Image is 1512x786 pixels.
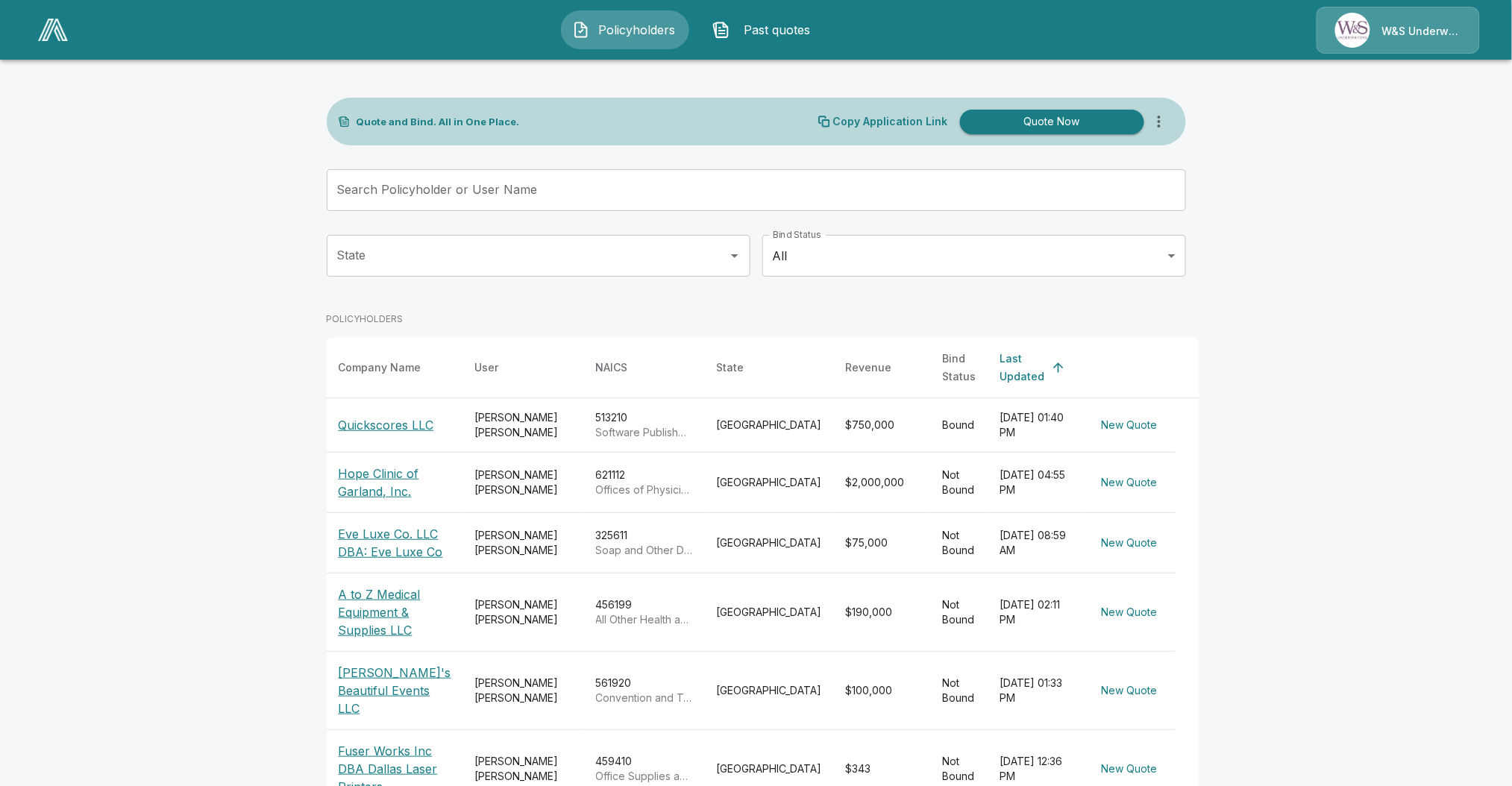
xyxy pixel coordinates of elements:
img: Policyholders Icon [572,21,590,39]
span: Policyholders [596,21,678,39]
p: Soap and Other Detergent Manufacturing [596,543,693,558]
button: New Quote [1096,469,1164,497]
td: [GEOGRAPHIC_DATA] [705,453,834,513]
td: [DATE] 02:11 PM [988,573,1084,652]
button: Open [724,245,745,266]
button: more [1144,107,1174,136]
div: 325611 [596,528,693,558]
button: New Quote [1096,677,1164,705]
td: Not Bound [931,453,988,513]
td: Bound [931,398,988,453]
p: Eve Luxe Co. LLC DBA: Eve Luxe Co [339,525,451,561]
p: POLICYHOLDERS [327,312,404,326]
p: Offices of Physicians, Mental Health Specialists [596,482,693,497]
p: All Other Health and Personal Care Retailers [596,612,693,627]
div: State [717,359,744,377]
span: Past quotes [736,21,818,39]
td: Not Bound [931,573,988,652]
td: [GEOGRAPHIC_DATA] [705,652,834,730]
div: Company Name [339,359,421,377]
button: New Quote [1096,755,1164,783]
img: AA Logo [38,19,68,41]
p: Copy Application Link [833,116,948,127]
div: 459410 [596,754,693,784]
div: NAICS [596,359,628,377]
button: Policyholders IconPolicyholders [561,10,689,49]
div: 513210 [596,410,693,440]
td: [GEOGRAPHIC_DATA] [705,573,834,652]
button: Past quotes IconPast quotes [701,10,829,49]
div: [PERSON_NAME] [PERSON_NAME] [475,528,572,558]
td: $190,000 [834,573,931,652]
button: New Quote [1096,529,1164,557]
td: $100,000 [834,652,931,730]
td: [GEOGRAPHIC_DATA] [705,398,834,453]
td: [DATE] 04:55 PM [988,453,1084,513]
p: Office Supplies and Stationery Retailers [596,769,693,784]
td: [DATE] 01:33 PM [988,652,1084,730]
div: [PERSON_NAME] [PERSON_NAME] [475,676,572,705]
td: [DATE] 08:59 AM [988,513,1084,573]
p: Quickscores LLC [339,416,434,434]
th: Bind Status [931,338,988,398]
div: [PERSON_NAME] [PERSON_NAME] [475,754,572,784]
div: All [762,235,1186,277]
div: User [475,359,499,377]
div: 456199 [596,597,693,627]
td: $75,000 [834,513,931,573]
label: Bind Status [773,228,821,241]
button: Quote Now [960,110,1144,134]
img: Past quotes Icon [712,21,730,39]
div: [PERSON_NAME] [PERSON_NAME] [475,597,572,627]
p: Quote and Bind. All in One Place. [357,117,520,127]
td: $750,000 [834,398,931,453]
div: Last Updated [1000,350,1045,386]
p: [PERSON_NAME]'s Beautiful Events LLC [339,664,451,717]
p: Software Publishers [596,425,693,440]
a: Quote Now [954,110,1144,134]
div: [PERSON_NAME] [PERSON_NAME] [475,410,572,440]
div: Revenue [846,359,892,377]
td: Not Bound [931,652,988,730]
p: A to Z Medical Equipment & Supplies LLC [339,585,451,639]
div: 621112 [596,468,693,497]
p: Convention and Trade Show Organizers [596,691,693,705]
div: [PERSON_NAME] [PERSON_NAME] [475,468,572,497]
button: New Quote [1096,599,1164,626]
td: $2,000,000 [834,453,931,513]
td: [DATE] 01:40 PM [988,398,1084,453]
p: Hope Clinic of Garland, Inc. [339,465,451,500]
td: [GEOGRAPHIC_DATA] [705,513,834,573]
td: Not Bound [931,513,988,573]
div: 561920 [596,676,693,705]
button: New Quote [1096,412,1164,439]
